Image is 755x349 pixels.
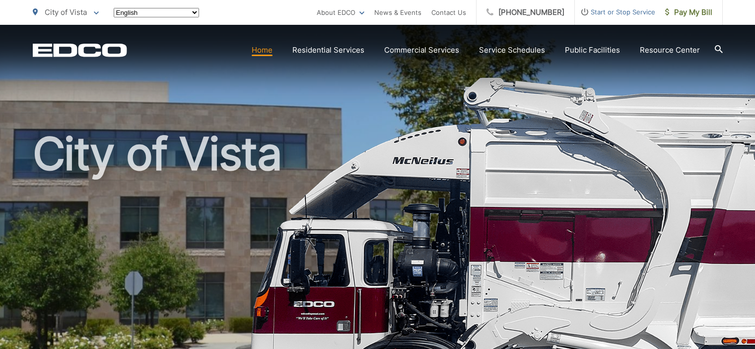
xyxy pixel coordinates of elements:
a: Home [252,44,273,56]
select: Select a language [114,8,199,17]
a: About EDCO [317,6,364,18]
a: Contact Us [431,6,466,18]
a: Residential Services [292,44,364,56]
a: Commercial Services [384,44,459,56]
a: Public Facilities [565,44,620,56]
a: EDCD logo. Return to the homepage. [33,43,127,57]
a: News & Events [374,6,421,18]
a: Service Schedules [479,44,545,56]
a: Resource Center [640,44,700,56]
span: Pay My Bill [665,6,712,18]
span: City of Vista [45,7,87,17]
